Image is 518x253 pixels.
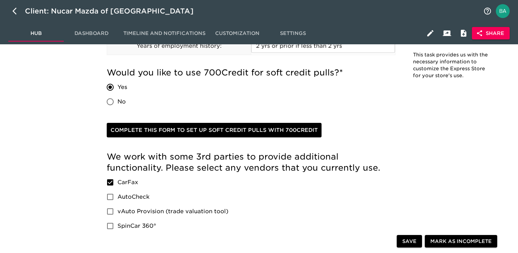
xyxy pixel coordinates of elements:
[472,27,510,40] button: Share
[117,178,138,187] span: CarFax
[430,237,492,246] span: Mark as Incomplete
[107,123,322,137] a: Complete this form to set up soft credit pulls with 700Credit
[123,29,205,38] span: Timeline and Notifications
[269,29,316,38] span: Settings
[439,25,455,42] button: Client View
[397,235,422,248] button: Save
[477,29,504,38] span: Share
[455,25,472,42] button: Internal Notes and Comments
[117,207,228,216] span: vAuto Provision (trade valuation tool)
[413,52,491,79] p: This task provides us with the necessary information to customize the Express Store for your stor...
[422,25,439,42] button: Edit Hub
[117,193,150,201] span: AutoCheck
[214,29,261,38] span: Customization
[12,29,60,38] span: Hub
[107,151,395,173] h5: We work with some 3rd parties to provide additional functionality. Please select any vendors that...
[25,6,203,17] div: Client: Nucar Mazda of [GEOGRAPHIC_DATA]
[107,42,251,50] p: Years of employment history:
[68,29,115,38] span: Dashboard
[111,126,318,135] span: Complete this form to set up soft credit pulls with 700Credit
[402,237,416,246] span: Save
[479,3,496,19] button: notifications
[425,235,497,248] button: Mark as Incomplete
[107,67,395,78] h5: Would you like to use 700Credit for soft credit pulls?
[117,222,156,230] span: SpinCar 360°
[496,4,510,18] img: Profile
[117,98,126,106] span: No
[117,83,127,91] span: Yes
